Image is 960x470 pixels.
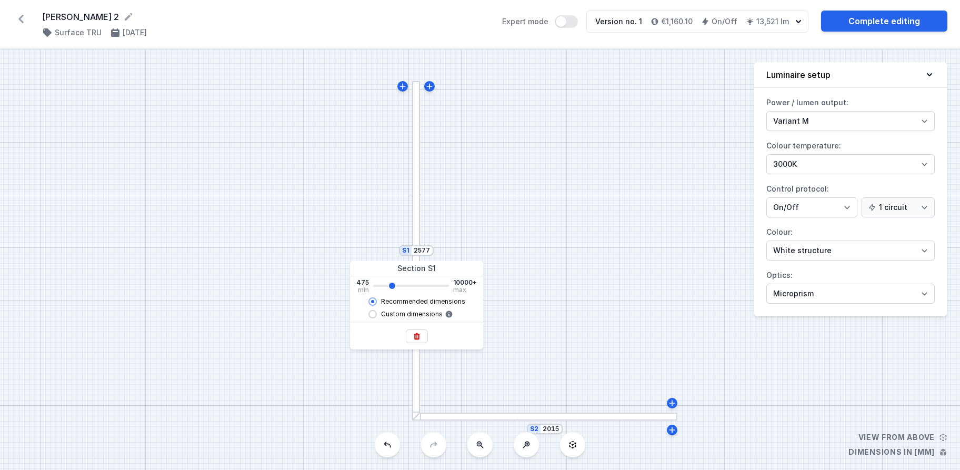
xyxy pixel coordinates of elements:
[123,27,147,38] h4: [DATE]
[661,16,693,27] h4: €1,160.10
[766,224,935,261] label: Colour:
[766,94,935,131] label: Power / lumen output:
[42,11,489,23] form: [PERSON_NAME] 2
[358,287,369,293] span: min
[55,27,102,38] h4: Surface TRU
[766,154,935,174] select: Colour temperature:
[766,197,857,217] select: Control protocol:
[595,16,642,27] div: Version no. 1
[766,68,831,81] h4: Luminaire setup
[766,111,935,131] select: Power / lumen output:
[756,16,789,27] h4: 13,521 lm
[123,12,134,22] button: Rename project
[821,11,947,32] a: Complete editing
[766,267,935,304] label: Optics:
[453,278,477,287] span: 10000+
[766,137,935,174] label: Colour temperature:
[754,62,947,88] button: Luminaire setup
[381,297,465,306] span: Recommended dimensions
[766,284,935,304] select: Optics:
[555,15,578,28] button: Expert mode
[381,310,443,318] span: Custom dimensions
[350,261,483,276] div: Section S1
[766,241,935,261] select: Colour:
[368,297,377,306] input: Recommended dimensions
[406,329,428,343] button: Remove the binding section
[453,287,466,293] span: max
[862,197,935,217] select: Control protocol:
[586,11,808,33] button: Version no. 1€1,160.10On/Off13,521 lm
[712,16,737,27] h4: On/Off
[766,181,935,217] label: Control protocol:
[414,246,431,255] input: Dimension [mm]
[356,278,369,287] span: 475
[368,310,377,318] input: Custom dimensions
[543,425,559,433] input: Dimension [mm]
[502,15,578,28] label: Expert mode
